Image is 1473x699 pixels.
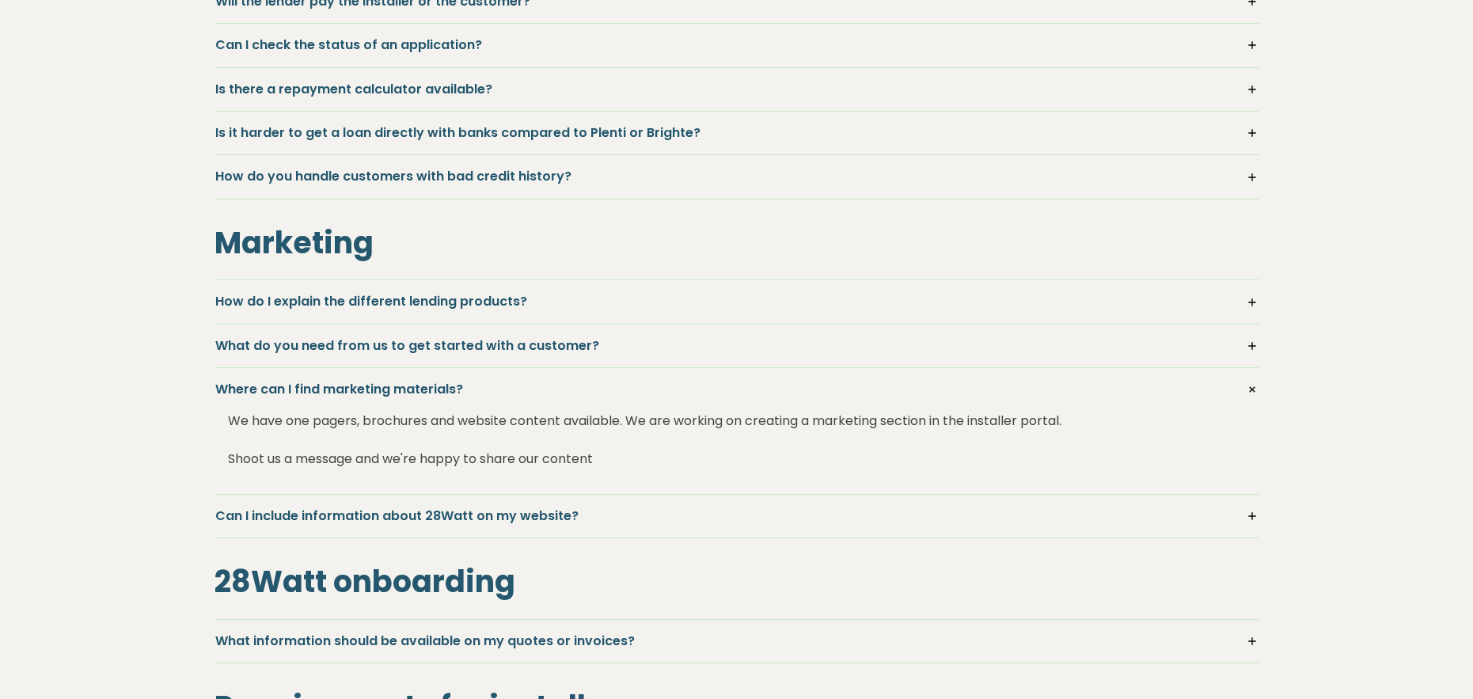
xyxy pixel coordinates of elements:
h5: What information should be available on my quotes or invoices? [215,633,1259,650]
h5: Where can I find marketing materials? [215,381,1259,398]
div: We have one pagers, brochures and website content available. We are working on creating a marketi... [228,399,1246,481]
h5: How do you handle customers with bad credit history? [215,168,1259,185]
h2: Marketing [214,225,1259,261]
h5: Is there a repayment calculator available? [215,81,1259,98]
h2: 28Watt onboarding [214,564,1259,600]
h5: Can I check the status of an application? [215,36,1259,54]
h5: Can I include information about 28Watt on my website? [215,507,1259,525]
h5: How do I explain the different lending products? [215,293,1259,310]
h5: What do you need from us to get started with a customer? [215,337,1259,355]
h5: Is it harder to get a loan directly with banks compared to Plenti or Brighte? [215,124,1259,142]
